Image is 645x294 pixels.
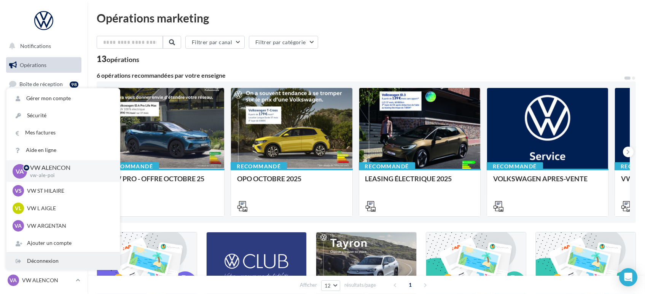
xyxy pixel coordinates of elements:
[27,187,111,195] p: VW ST HILAIRE
[5,57,83,73] a: Opérations
[10,276,17,284] span: VA
[5,190,83,213] a: PLV et print personnalisable
[344,281,376,289] span: résultats/page
[15,187,22,195] span: VS
[6,235,120,252] div: Ajouter un compte
[5,216,83,238] a: Campagnes DataOnDemand
[404,279,416,291] span: 1
[493,175,602,190] div: VOLKSWAGEN APRES-VENTE
[97,72,624,78] div: 6 opérations recommandées par votre enseigne
[5,38,80,54] button: Notifications
[107,56,139,63] div: opérations
[231,162,287,171] div: Recommandé
[16,167,24,176] span: VA
[19,81,63,87] span: Boîte de réception
[6,252,120,270] div: Déconnexion
[70,81,78,88] div: 98
[6,142,120,159] a: Aide en ligne
[30,163,108,172] p: VW ALENCON
[6,107,120,124] a: Sécurité
[487,162,543,171] div: Recommandé
[27,222,111,230] p: VW ARGENTAN
[5,96,83,112] a: Visibilité en ligne
[237,175,346,190] div: OPO OCTOBRE 2025
[22,276,73,284] p: VW ALENCON
[185,36,245,49] button: Filtrer par canal
[619,268,637,286] div: Open Intercom Messenger
[20,62,46,68] span: Opérations
[5,115,83,131] a: Campagnes
[103,162,159,171] div: Recommandé
[249,36,318,49] button: Filtrer par catégorie
[30,172,108,179] p: vw-ale-poi
[27,205,111,212] p: VW L AIGLE
[97,55,139,63] div: 13
[365,175,474,190] div: LEASING ÉLECTRIQUE 2025
[15,205,22,212] span: VL
[6,273,81,288] a: VA VW ALENCON
[5,76,83,92] a: Boîte de réception98
[300,281,317,289] span: Afficher
[359,162,415,171] div: Recommandé
[5,152,83,168] a: Médiathèque
[5,133,83,149] a: Contacts
[6,124,120,141] a: Mes factures
[97,12,636,24] div: Opérations marketing
[20,43,51,49] span: Notifications
[109,175,218,190] div: VW PRO - OFFRE OCTOBRE 25
[5,171,83,187] a: Calendrier
[325,283,331,289] span: 12
[321,280,341,291] button: 12
[6,90,120,107] a: Gérer mon compte
[15,222,22,230] span: VA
